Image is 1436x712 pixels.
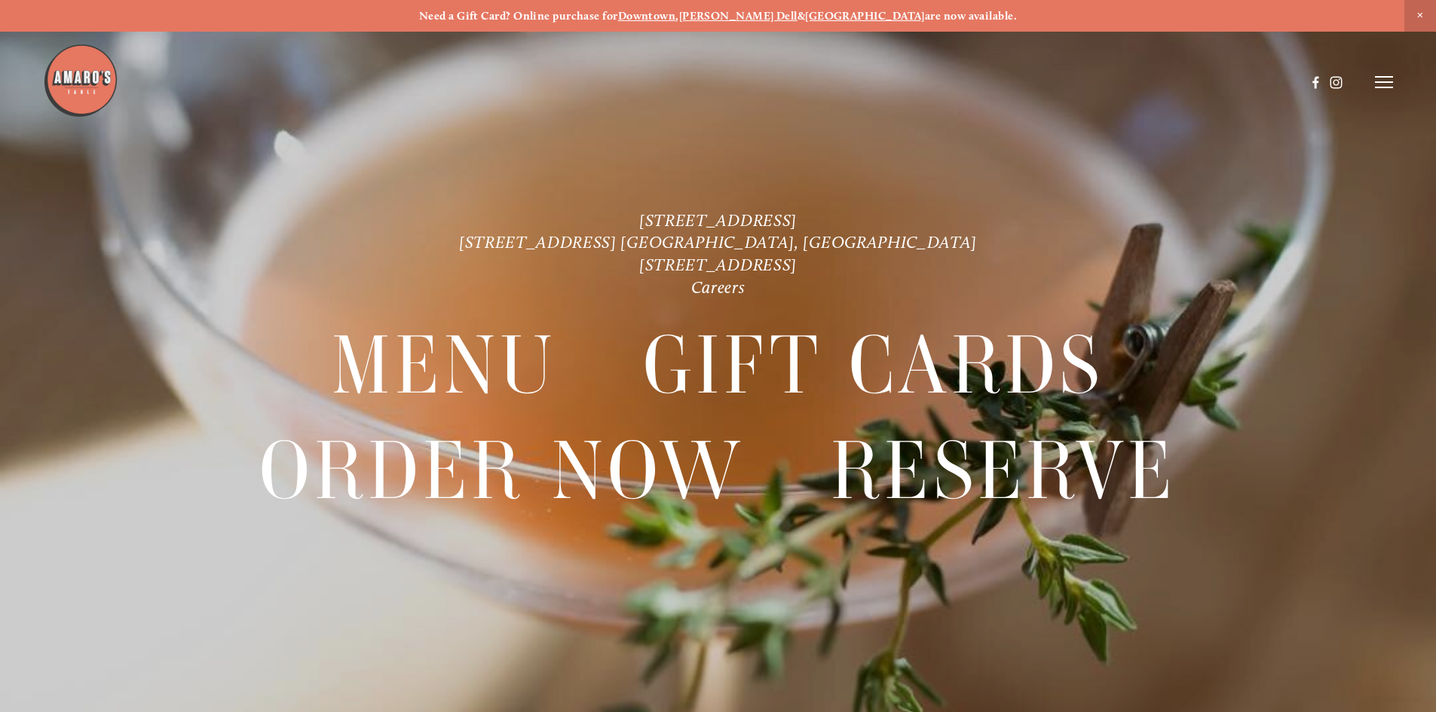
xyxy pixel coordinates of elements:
a: Menu [332,314,556,417]
a: [STREET_ADDRESS] [GEOGRAPHIC_DATA], [GEOGRAPHIC_DATA] [459,232,977,252]
a: Reserve [831,419,1177,522]
a: [STREET_ADDRESS] [639,210,797,231]
a: Careers [691,277,746,298]
strong: Need a Gift Card? Online purchase for [419,9,618,23]
span: Reserve [831,419,1177,523]
strong: & [798,9,805,23]
strong: are now available. [925,9,1017,23]
a: [GEOGRAPHIC_DATA] [805,9,925,23]
a: Gift Cards [643,314,1104,417]
strong: , [675,9,678,23]
span: Order Now [259,419,744,523]
a: Downtown [618,9,676,23]
img: Amaro's Table [43,43,118,118]
a: Order Now [259,419,744,522]
a: [STREET_ADDRESS] [639,255,797,275]
a: [PERSON_NAME] Dell [679,9,798,23]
